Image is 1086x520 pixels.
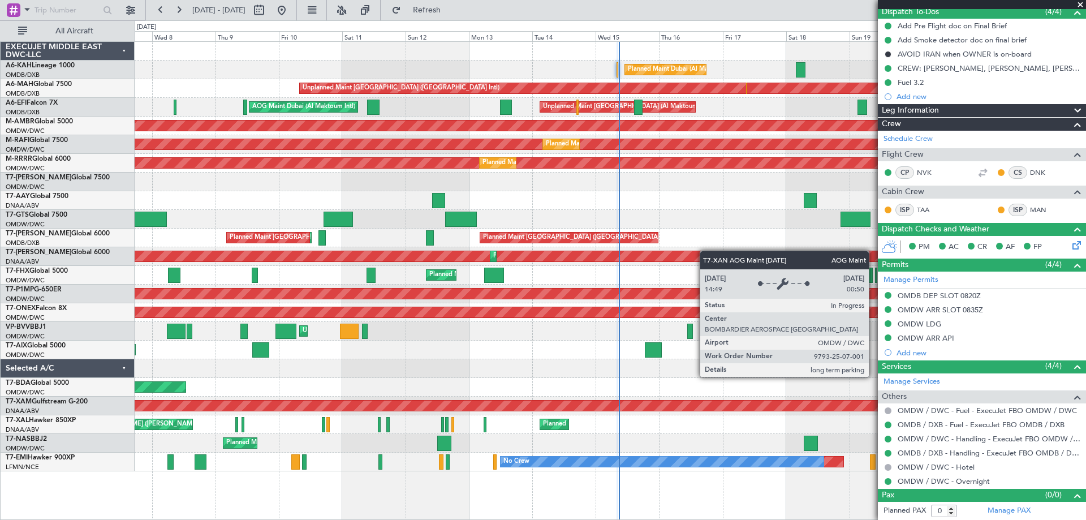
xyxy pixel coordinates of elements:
div: ISP [895,204,914,216]
a: DNK [1030,167,1055,178]
span: Permits [882,259,908,272]
label: Planned PAX [884,505,926,517]
a: T7-P1MPG-650ER [6,286,62,293]
span: Flight Crew [882,148,924,161]
div: Thu 9 [216,31,279,41]
div: Planned Maint Dubai (Al Maktoum Intl) [493,248,605,265]
a: OMDB/DXB [6,239,40,247]
div: Planned Maint [GEOGRAPHIC_DATA] ([GEOGRAPHIC_DATA] Intl) [230,229,419,246]
a: T7-[PERSON_NAME]Global 6000 [6,249,110,256]
a: M-RRRRGlobal 6000 [6,156,71,162]
span: FP [1033,242,1042,253]
div: Wed 15 [596,31,659,41]
div: OMDW ARR SLOT 0835Z [898,305,983,315]
span: (4/4) [1045,360,1062,372]
span: PM [919,242,930,253]
span: Leg Information [882,104,939,117]
a: DNAA/ABV [6,407,39,415]
a: OMDB/DXB [6,71,40,79]
span: T7-BDA [6,380,31,386]
a: Manage Services [884,376,940,388]
div: OMDW LDG [898,319,941,329]
div: ISP [1009,204,1027,216]
a: OMDW/DWC [6,388,45,397]
span: CR [977,242,987,253]
div: CREW: [PERSON_NAME], [PERSON_NAME], [PERSON_NAME], [PERSON_NAME] [898,63,1080,73]
a: A6-KAHLineage 1000 [6,62,75,69]
div: Planned Maint Dubai (Al Maktoum Intl) [482,154,594,171]
span: T7-XAM [6,398,32,405]
span: A6-MAH [6,81,33,88]
span: (4/4) [1045,259,1062,270]
a: OMDW/DWC [6,183,45,191]
a: T7-XAMGulfstream G-200 [6,398,88,405]
div: Planned Maint [GEOGRAPHIC_DATA] ([GEOGRAPHIC_DATA] Intl) [483,229,672,246]
div: OMDB DEP SLOT 0820Z [898,291,981,300]
div: Fri 17 [723,31,786,41]
a: OMDW/DWC [6,276,45,285]
a: OMDW/DWC [6,444,45,453]
a: A6-MAHGlobal 7500 [6,81,72,88]
div: Sat 18 [786,31,850,41]
span: Others [882,390,907,403]
a: M-RAFIGlobal 7500 [6,137,68,144]
a: Schedule Crew [884,134,933,145]
a: LFMN/NCE [6,463,39,471]
span: T7-AIX [6,342,27,349]
span: T7-AAY [6,193,30,200]
span: Services [882,360,911,373]
a: OMDB / DXB - Handling - ExecuJet FBO OMDB / DXB [898,448,1080,458]
span: T7-NAS [6,436,31,442]
a: T7-FHXGlobal 5000 [6,268,68,274]
div: CS [1009,166,1027,179]
div: Unplanned Maint [GEOGRAPHIC_DATA] (Al Maktoum Intl) [543,98,710,115]
div: Thu 16 [659,31,722,41]
a: OMDW / DWC - Hotel [898,462,975,472]
div: Unplanned Maint [GEOGRAPHIC_DATA] (Al Maktoum Intl) [303,323,470,339]
div: Add new [897,348,1080,358]
span: T7-EMI [6,454,28,461]
div: Planned Maint Abuja ([PERSON_NAME] Intl) [543,416,670,433]
a: T7-AIXGlobal 5000 [6,342,66,349]
a: OMDW/DWC [6,295,45,303]
button: Refresh [386,1,454,19]
span: T7-XAL [6,417,29,424]
a: T7-GTSGlobal 7500 [6,212,67,218]
a: OMDW/DWC [6,220,45,229]
a: OMDW / DWC - Fuel - ExecuJet FBO OMDW / DWC [898,406,1077,415]
a: OMDW / DWC - Overnight [898,476,990,486]
span: Pax [882,489,894,502]
a: OMDB/DXB [6,108,40,117]
div: Sun 19 [850,31,913,41]
a: OMDB / DXB - Fuel - ExecuJet FBO OMDB / DXB [898,420,1065,429]
a: OMDW/DWC [6,164,45,173]
span: T7-GTS [6,212,29,218]
a: T7-XALHawker 850XP [6,417,76,424]
div: No Crew [503,453,529,470]
span: Dispatch To-Dos [882,6,939,19]
span: Dispatch Checks and Weather [882,223,989,236]
a: T7-AAYGlobal 7500 [6,193,68,200]
span: M-RAFI [6,137,29,144]
a: Manage Permits [884,274,938,286]
div: OMDW ARR API [898,333,954,343]
div: Planned Maint Dubai (Al Maktoum Intl) [546,136,657,153]
span: T7-FHX [6,268,29,274]
div: Sat 11 [342,31,406,41]
a: T7-BDAGlobal 5000 [6,380,69,386]
span: T7-ONEX [6,305,36,312]
input: Trip Number [35,2,100,19]
div: Add Smoke detector doc on final brief [898,35,1027,45]
span: M-RRRR [6,156,32,162]
div: CP [895,166,914,179]
a: T7-NASBBJ2 [6,436,47,442]
a: VP-BVVBBJ1 [6,324,46,330]
div: AOG Maint Dubai (Al Maktoum Intl) [252,98,355,115]
a: OMDW/DWC [6,313,45,322]
a: Manage PAX [988,505,1031,517]
span: AC [949,242,959,253]
span: All Aircraft [29,27,119,35]
a: OMDW/DWC [6,145,45,154]
div: Unplanned Maint [GEOGRAPHIC_DATA] ([GEOGRAPHIC_DATA] Intl) [303,80,499,97]
span: (4/4) [1045,6,1062,18]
